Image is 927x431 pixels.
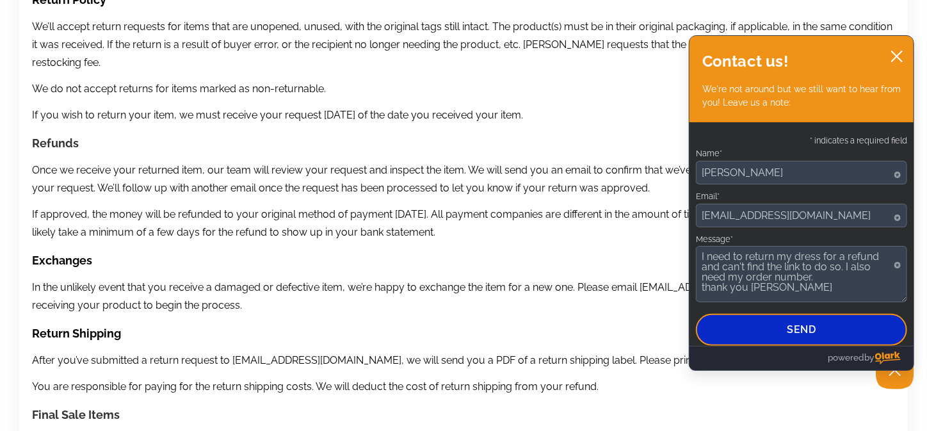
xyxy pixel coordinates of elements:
span: Once we receive your returned item, our team will review your request and inspect the item. We wi... [32,164,876,194]
span: We’ll accept return requests for items that are unopened, unused, with the original tags still in... [32,20,892,69]
span: If approved, the money will be refunded to your original method of payment [DATE]. All payment co... [32,208,886,238]
span: Required field [894,170,901,176]
h2: Contact us! [702,49,788,74]
span: powered [828,349,864,366]
label: Email* [696,193,907,201]
span: Return Shipping [32,327,121,340]
span: by [864,349,874,366]
input: Name [696,161,907,184]
strong: Refunds [32,136,79,150]
p: * indicates a required field [696,137,907,145]
strong: Final Sale Items [32,408,120,421]
span: If you wish to return your item, we must receive your request [DATE] of the date you received you... [32,109,523,121]
span: In the unlikely event that you receive a damaged or defective item, we’re happy to exchange the i... [32,281,857,311]
input: Email [696,204,907,227]
button: close chatbox [887,47,907,67]
textarea: Message [696,246,907,302]
button: Send [696,314,907,346]
p: We're not around but we still want to hear from you! Leave us a note: [702,83,901,109]
span: We do not accept returns for items marked as non-returnable. [32,83,326,95]
span: After you’ve submitted a return request to [EMAIL_ADDRESS][DOMAIN_NAME], we will send you a PDF o... [32,354,857,366]
span: Required field [894,213,901,219]
label: Message* [696,236,907,244]
label: Name* [696,150,907,158]
a: Powered by Olark [828,346,914,370]
span: Required field [894,260,901,266]
div: olark chatbox [689,35,914,371]
span: Exchanges [32,254,92,267]
span: You are responsible for paying for the return shipping costs. We will deduct the cost of return s... [32,380,599,393]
